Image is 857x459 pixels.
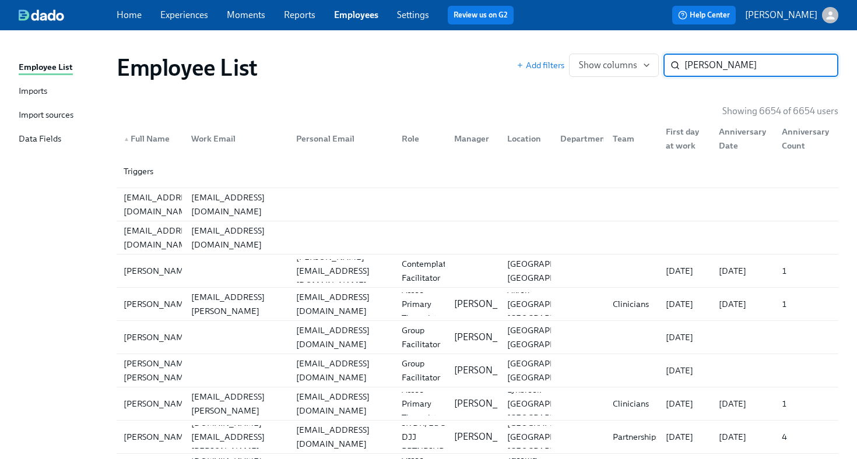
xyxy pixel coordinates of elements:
[397,356,445,384] div: Group Facilitator
[397,283,445,325] div: Assoc Primary Therapist
[19,132,107,147] a: Data Fields
[454,331,526,344] p: [PERSON_NAME]
[119,397,196,411] div: [PERSON_NAME]
[777,125,836,153] div: Anniversary Count
[661,297,710,311] div: [DATE]
[119,132,182,146] div: Full Name
[517,59,564,71] button: Add filters
[556,132,613,146] div: Department
[187,276,287,332] div: [PERSON_NAME][EMAIL_ADDRESS][PERSON_NAME][DOMAIN_NAME]
[397,257,462,285] div: Contemplative Facilitator
[672,6,736,24] button: Help Center
[397,383,445,425] div: Assoc Primary Therapist
[19,84,47,99] div: Imports
[503,283,598,325] div: Akron [GEOGRAPHIC_DATA] [GEOGRAPHIC_DATA]
[119,164,182,178] div: Triggers
[284,9,315,20] a: Reports
[19,108,107,123] a: Import sources
[119,330,196,344] div: [PERSON_NAME]
[722,105,838,118] p: Showing 6654 of 6654 users
[608,397,656,411] div: Clinicians
[656,127,710,150] div: First day at work
[291,390,392,418] div: [EMAIL_ADDRESS][DOMAIN_NAME]
[19,84,107,99] a: Imports
[569,54,659,77] button: Show columns
[503,416,598,458] div: [GEOGRAPHIC_DATA] [GEOGRAPHIC_DATA] [GEOGRAPHIC_DATA]
[397,9,429,20] a: Settings
[445,127,498,150] div: Manager
[714,125,773,153] div: Anniversary Date
[119,430,196,444] div: [PERSON_NAME]
[117,9,142,20] a: Home
[661,397,710,411] div: [DATE]
[710,127,773,150] div: Anniversary Date
[684,54,838,77] input: Search by name
[714,397,773,411] div: [DATE]
[608,430,664,444] div: Partnerships
[117,255,838,287] div: [PERSON_NAME][PERSON_NAME][EMAIL_ADDRESS][DOMAIN_NAME]Contemplative Facilitator[GEOGRAPHIC_DATA],...
[503,383,598,425] div: Lynbrook [GEOGRAPHIC_DATA] [GEOGRAPHIC_DATA]
[117,221,838,254] div: [EMAIL_ADDRESS][DOMAIN_NAME][EMAIL_ADDRESS][DOMAIN_NAME]
[187,190,287,218] div: [EMAIL_ADDRESS][DOMAIN_NAME]
[187,132,287,146] div: Work Email
[119,264,196,278] div: [PERSON_NAME]
[117,54,258,82] h1: Employee List
[117,387,838,420] div: [PERSON_NAME][PERSON_NAME][EMAIL_ADDRESS][PERSON_NAME][DOMAIN_NAME][EMAIL_ADDRESS][DOMAIN_NAME]As...
[19,61,107,75] a: Employee List
[187,376,287,432] div: [PERSON_NAME][EMAIL_ADDRESS][PERSON_NAME][DOMAIN_NAME]
[503,257,600,285] div: [GEOGRAPHIC_DATA], [GEOGRAPHIC_DATA]
[117,221,838,255] a: [EMAIL_ADDRESS][DOMAIN_NAME][EMAIL_ADDRESS][DOMAIN_NAME]
[392,127,445,150] div: Role
[454,298,526,310] p: [PERSON_NAME]
[117,421,838,454] a: [PERSON_NAME][PERSON_NAME][DOMAIN_NAME][EMAIL_ADDRESS][PERSON_NAME][DOMAIN_NAME][EMAIL_ADDRESS][D...
[579,59,649,71] span: Show columns
[745,9,817,22] p: [PERSON_NAME]
[397,132,445,146] div: Role
[187,224,287,252] div: [EMAIL_ADDRESS][DOMAIN_NAME]
[117,354,838,387] a: [PERSON_NAME] [PERSON_NAME][EMAIL_ADDRESS][DOMAIN_NAME]Group Facilitator[PERSON_NAME][GEOGRAPHIC_...
[397,323,445,351] div: Group Facilitator
[454,430,526,443] p: [PERSON_NAME]
[119,127,182,150] div: ▲Full Name
[678,9,730,21] span: Help Center
[119,297,196,311] div: [PERSON_NAME]
[291,323,392,351] div: [EMAIL_ADDRESS][DOMAIN_NAME]
[608,297,656,311] div: Clinicians
[19,108,73,123] div: Import sources
[119,356,196,384] div: [PERSON_NAME] [PERSON_NAME]
[454,397,526,410] p: [PERSON_NAME]
[334,9,378,20] a: Employees
[661,430,710,444] div: [DATE]
[397,416,453,458] div: SR DR, Ed & DJJ PRTNRSHPS
[777,297,836,311] div: 1
[182,127,287,150] div: Work Email
[19,9,117,21] a: dado
[661,363,710,377] div: [DATE]
[117,288,838,321] a: [PERSON_NAME][PERSON_NAME][EMAIL_ADDRESS][PERSON_NAME][DOMAIN_NAME][EMAIL_ADDRESS][DOMAIN_NAME]As...
[661,330,710,344] div: [DATE]
[777,430,836,444] div: 4
[117,387,838,421] a: [PERSON_NAME][PERSON_NAME][EMAIL_ADDRESS][PERSON_NAME][DOMAIN_NAME][EMAIL_ADDRESS][DOMAIN_NAME]As...
[287,127,392,150] div: Personal Email
[291,290,392,318] div: [EMAIL_ADDRESS][DOMAIN_NAME]
[449,132,498,146] div: Manager
[503,356,600,384] div: [GEOGRAPHIC_DATA], [GEOGRAPHIC_DATA]
[661,264,710,278] div: [DATE]
[117,188,838,221] div: [EMAIL_ADDRESS][DOMAIN_NAME][EMAIL_ADDRESS][DOMAIN_NAME]
[454,9,508,21] a: Review us on G2
[119,224,202,252] div: [EMAIL_ADDRESS][DOMAIN_NAME]
[503,323,600,351] div: [GEOGRAPHIC_DATA], [GEOGRAPHIC_DATA]
[291,356,392,384] div: [EMAIL_ADDRESS][DOMAIN_NAME]
[498,127,551,150] div: Location
[661,125,710,153] div: First day at work
[291,423,392,451] div: [EMAIL_ADDRESS][DOMAIN_NAME]
[117,155,838,188] a: Triggers
[603,127,656,150] div: Team
[117,188,838,221] a: [EMAIL_ADDRESS][DOMAIN_NAME][EMAIL_ADDRESS][DOMAIN_NAME]
[772,127,836,150] div: Anniversary Count
[119,190,202,218] div: [EMAIL_ADDRESS][DOMAIN_NAME]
